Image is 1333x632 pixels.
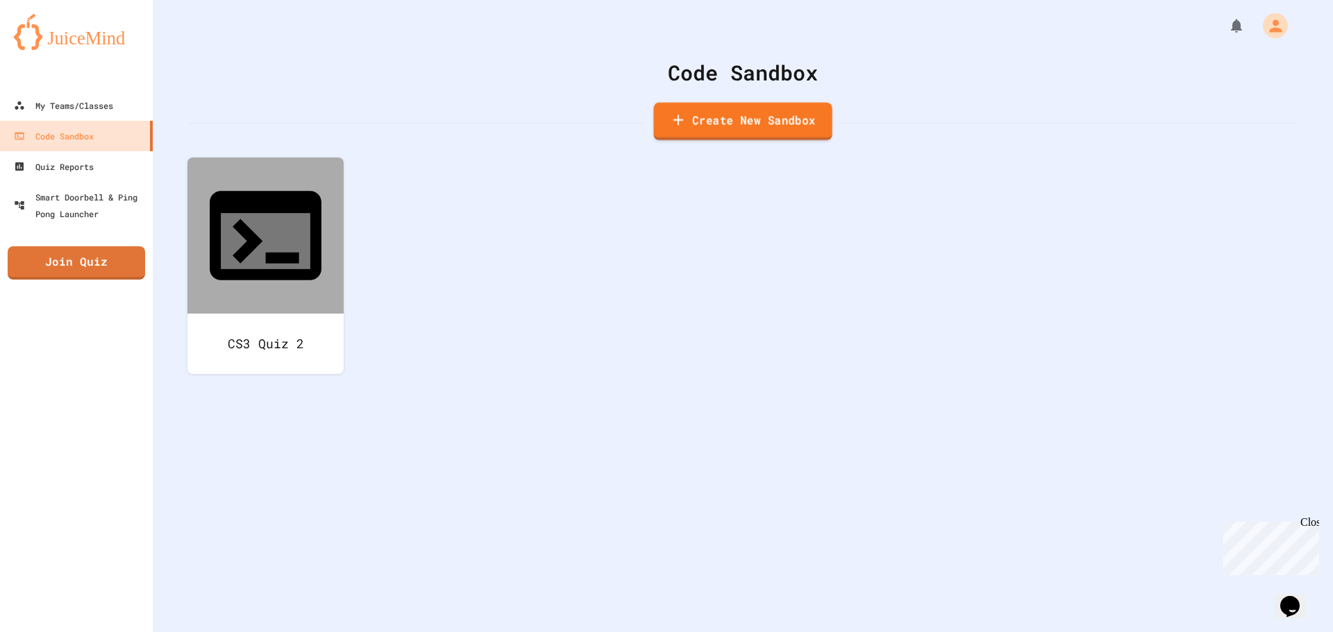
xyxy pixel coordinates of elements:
[1248,10,1291,42] div: My Account
[1202,14,1248,37] div: My Notifications
[1275,577,1319,618] iframe: chat widget
[1218,516,1319,575] iframe: chat widget
[14,14,139,50] img: logo-orange.svg
[6,6,96,88] div: Chat with us now!Close
[14,158,94,175] div: Quiz Reports
[8,246,145,280] a: Join Quiz
[14,97,113,114] div: My Teams/Classes
[14,189,147,222] div: Smart Doorbell & Ping Pong Launcher
[653,103,832,141] a: Create New Sandbox
[187,314,344,374] div: CS3 Quiz 2
[187,157,344,374] a: CS3 Quiz 2
[14,128,94,144] div: Code Sandbox
[187,57,1298,88] div: Code Sandbox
